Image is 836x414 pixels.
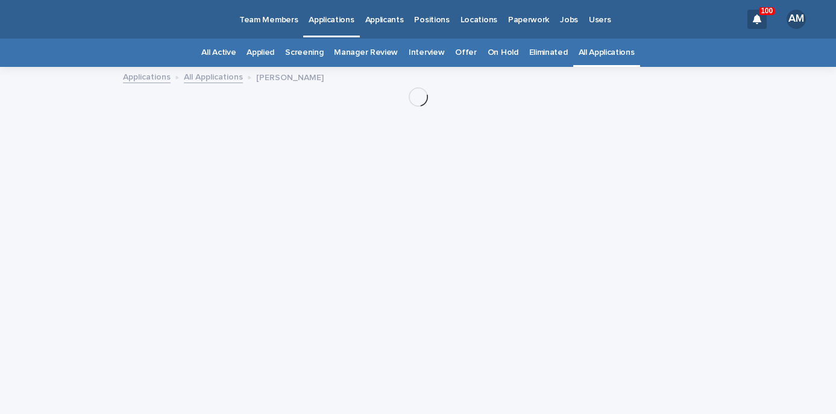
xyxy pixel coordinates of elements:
[123,69,171,83] a: Applications
[529,39,568,67] a: Eliminated
[184,69,243,83] a: All Applications
[247,39,274,67] a: Applied
[455,39,476,67] a: Offer
[256,70,324,83] p: [PERSON_NAME]
[409,39,444,67] a: Interview
[334,39,398,67] a: Manager Review
[488,39,518,67] a: On Hold
[787,10,806,29] div: AM
[579,39,635,67] a: All Applications
[761,7,773,15] p: 100
[747,10,767,29] div: 100
[285,39,323,67] a: Screening
[201,39,236,67] a: All Active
